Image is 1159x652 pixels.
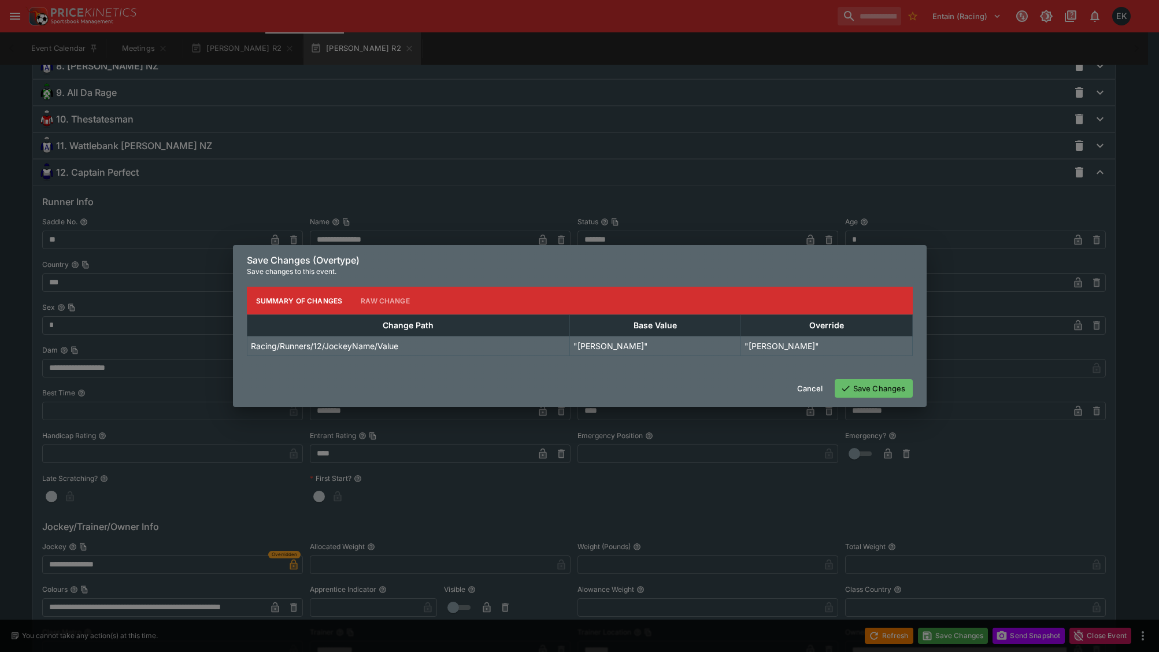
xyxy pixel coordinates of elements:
button: Summary of Changes [247,287,352,314]
th: Override [741,315,912,336]
button: Save Changes [835,379,913,398]
th: Change Path [247,315,570,336]
button: Cancel [790,379,830,398]
td: "[PERSON_NAME]" [570,336,741,356]
td: "[PERSON_NAME]" [741,336,912,356]
p: Save changes to this event. [247,266,913,277]
p: Racing/Runners/12/JockeyName/Value [251,340,398,352]
button: Raw Change [351,287,419,314]
h6: Save Changes (Overtype) [247,254,913,266]
th: Base Value [570,315,741,336]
